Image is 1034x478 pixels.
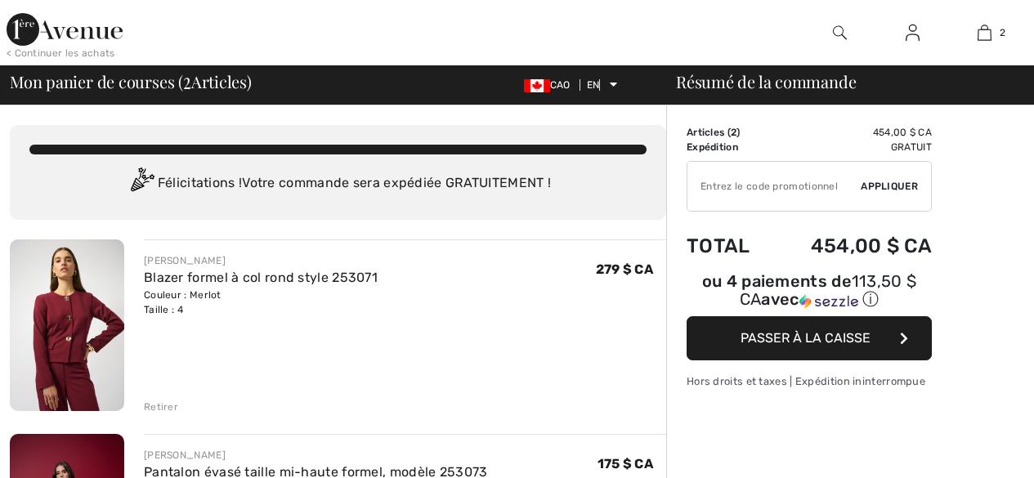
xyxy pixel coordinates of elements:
[906,23,920,42] img: Mes informations
[596,261,653,277] font: 279 $ CA
[736,127,740,138] font: )
[893,23,933,43] a: Se connecter
[833,23,847,42] img: rechercher sur le site
[144,270,378,285] a: Blazer formel à col rond style 253071
[811,235,932,257] font: 454,00 $ CA
[10,239,124,411] img: Blazer formel à col rond style 253071
[587,79,600,91] font: EN
[873,127,932,138] font: 454,00 $ CA
[158,175,243,190] font: Félicitations !
[799,294,858,309] img: Sezzle
[191,70,252,92] font: Articles)
[550,79,571,91] font: CAO
[687,141,738,153] font: Expédition
[861,181,918,192] font: Appliquer
[731,127,736,138] font: 2
[524,79,550,92] img: Dollar canadien
[144,255,226,266] font: [PERSON_NAME]
[740,271,916,309] span: 113,50 $ CA
[741,330,871,346] font: Passer à la caisse
[687,162,861,211] input: Code promotionnel
[687,274,932,316] div: ou 4 paiements de113,50 $ CAavecSezzle Cliquez pour en savoir plus sur Sezzle
[949,23,1020,42] a: 2
[7,47,115,59] font: < Continuer les achats
[687,316,932,360] button: Passer à la caisse
[144,289,222,301] font: Couleur : Merlot
[7,13,123,46] img: 1ère Avenue
[687,235,750,257] font: Total
[687,375,925,387] font: Hors droits et taxes | Expédition ininterrompue
[144,304,183,315] font: Taille : 4
[687,127,731,138] font: Articles (
[10,70,183,92] font: Mon panier de courses (
[1000,27,1005,38] font: 2
[978,23,991,42] img: Mon sac
[676,70,856,92] font: Résumé de la commande
[891,141,932,153] font: Gratuit
[144,449,226,461] font: [PERSON_NAME]
[687,274,932,310] div: ou 4 paiements de avec
[183,65,191,94] font: 2
[598,456,653,471] font: 175 $ CA
[125,168,158,200] img: Congratulation2.svg
[242,175,551,190] font: Votre commande sera expédiée GRATUITEMENT !
[144,401,178,413] font: Retirer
